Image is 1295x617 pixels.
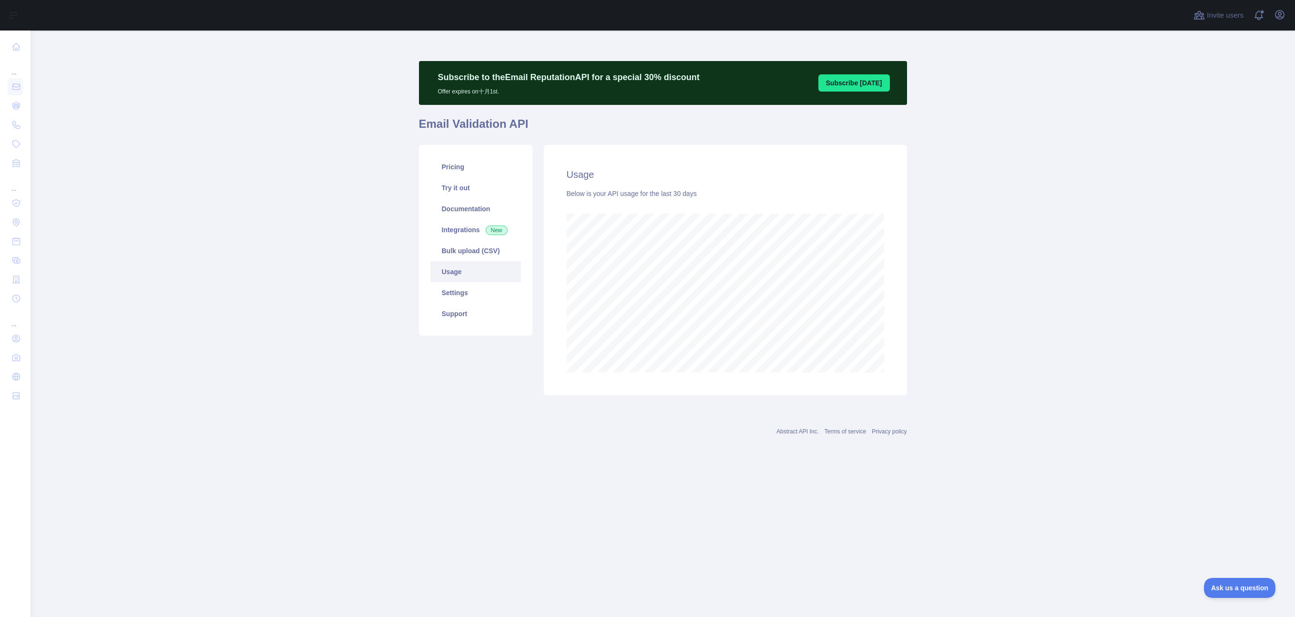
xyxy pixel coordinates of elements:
[430,303,521,324] a: Support
[430,240,521,261] a: Bulk upload (CSV)
[430,156,521,177] a: Pricing
[430,219,521,240] a: Integrations New
[8,57,23,76] div: ...
[567,189,884,198] div: Below is your API usage for the last 30 days
[430,177,521,198] a: Try it out
[567,168,884,181] h2: Usage
[486,226,508,235] span: New
[1204,578,1276,598] iframe: Toggle Customer Support
[825,428,866,435] a: Terms of service
[8,309,23,328] div: ...
[430,282,521,303] a: Settings
[438,84,700,95] p: Offer expires on 十月 1st.
[776,428,819,435] a: Abstract API Inc.
[1207,10,1244,21] span: Invite users
[430,261,521,282] a: Usage
[1192,8,1245,23] button: Invite users
[438,71,700,84] p: Subscribe to the Email Reputation API for a special 30 % discount
[818,74,890,92] button: Subscribe [DATE]
[430,198,521,219] a: Documentation
[419,116,907,139] h1: Email Validation API
[8,174,23,193] div: ...
[872,428,907,435] a: Privacy policy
